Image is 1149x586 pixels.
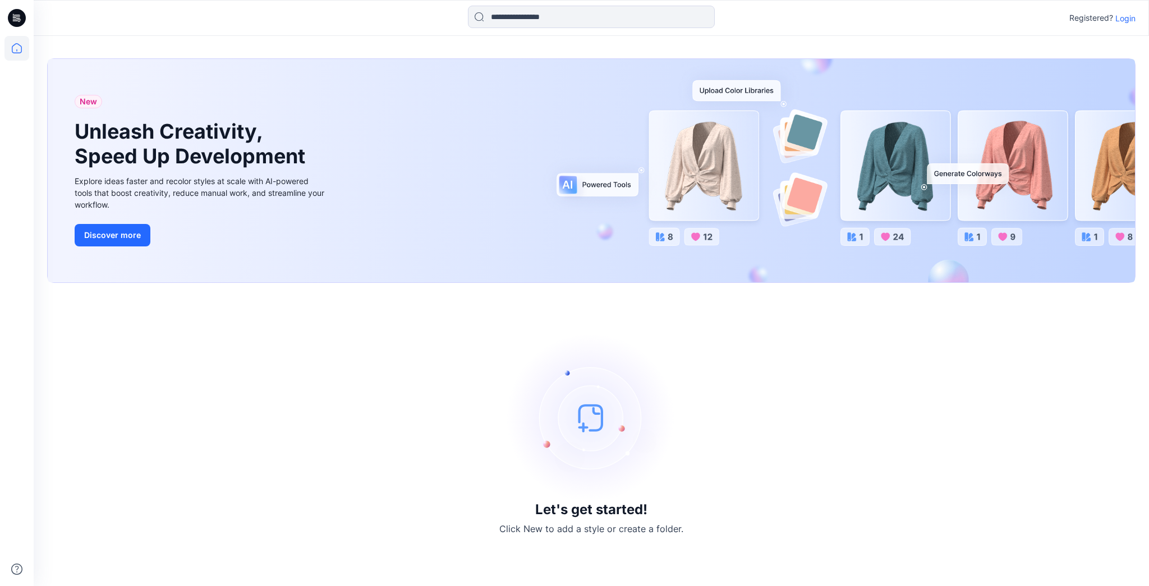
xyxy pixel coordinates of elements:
span: New [80,95,97,108]
div: Explore ideas faster and recolor styles at scale with AI-powered tools that boost creativity, red... [75,175,327,210]
p: Click New to add a style or create a folder. [499,522,683,535]
h3: Let's get started! [535,502,647,518]
p: Registered? [1069,11,1113,25]
button: Discover more [75,224,150,246]
a: Discover more [75,224,327,246]
p: Login [1115,12,1136,24]
img: empty-state-image.svg [507,333,675,502]
h1: Unleash Creativity, Speed Up Development [75,120,310,168]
